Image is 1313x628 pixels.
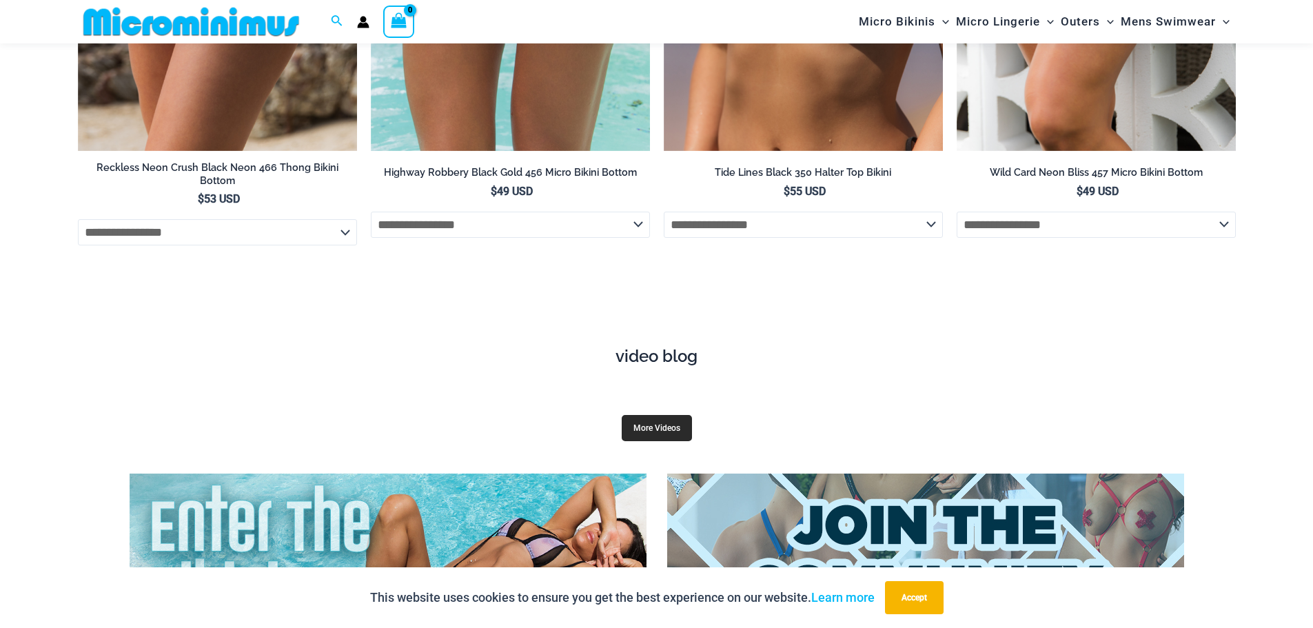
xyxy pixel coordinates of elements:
[370,587,875,608] p: This website uses cookies to ensure you get the best experience on our website.
[1061,4,1100,39] span: Outers
[1117,4,1233,39] a: Mens SwimwearMenu ToggleMenu Toggle
[622,415,692,441] a: More Videos
[357,16,369,28] a: Account icon link
[371,166,650,184] a: Highway Robbery Black Gold 456 Micro Bikini Bottom
[331,13,343,30] a: Search icon link
[1040,4,1054,39] span: Menu Toggle
[784,185,790,198] span: $
[1077,185,1119,198] bdi: 49 USD
[491,185,497,198] span: $
[1057,4,1117,39] a: OutersMenu ToggleMenu Toggle
[198,192,204,205] span: $
[371,166,650,179] h2: Highway Robbery Black Gold 456 Micro Bikini Bottom
[956,4,1040,39] span: Micro Lingerie
[957,166,1236,184] a: Wild Card Neon Bliss 457 Micro Bikini Bottom
[935,4,949,39] span: Menu Toggle
[1077,185,1083,198] span: $
[664,166,943,184] a: Tide Lines Black 350 Halter Top Bikini
[855,4,953,39] a: Micro BikinisMenu ToggleMenu Toggle
[1121,4,1216,39] span: Mens Swimwear
[491,185,533,198] bdi: 49 USD
[198,192,240,205] bdi: 53 USD
[1216,4,1230,39] span: Menu Toggle
[78,161,357,192] a: Reckless Neon Crush Black Neon 466 Thong Bikini Bottom
[859,4,935,39] span: Micro Bikinis
[383,6,415,37] a: View Shopping Cart, empty
[78,161,357,187] h2: Reckless Neon Crush Black Neon 466 Thong Bikini Bottom
[957,166,1236,179] h2: Wild Card Neon Bliss 457 Micro Bikini Bottom
[78,6,305,37] img: MM SHOP LOGO FLAT
[811,590,875,605] a: Learn more
[885,581,944,614] button: Accept
[88,347,1225,367] h4: video blog
[853,2,1236,41] nav: Site Navigation
[953,4,1057,39] a: Micro LingerieMenu ToggleMenu Toggle
[1100,4,1114,39] span: Menu Toggle
[664,166,943,179] h2: Tide Lines Black 350 Halter Top Bikini
[784,185,826,198] bdi: 55 USD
